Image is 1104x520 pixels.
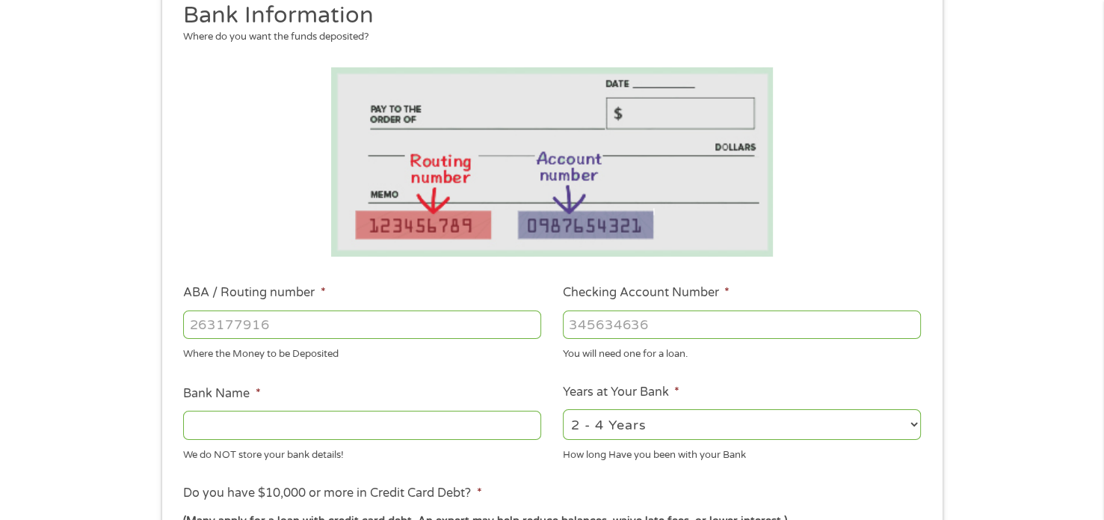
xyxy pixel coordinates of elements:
[183,342,541,362] div: Where the Money to be Deposited
[563,385,679,400] label: Years at Your Bank
[183,30,910,45] div: Where do you want the funds deposited?
[563,285,730,301] label: Checking Account Number
[183,386,260,402] label: Bank Name
[331,67,774,257] img: Routing number location
[183,285,325,301] label: ABA / Routing number
[563,342,921,362] div: You will need one for a loan.
[183,486,481,501] label: Do you have $10,000 or more in Credit Card Debt?
[563,311,921,339] input: 345634636
[563,442,921,462] div: How long Have you been with your Bank
[183,442,541,462] div: We do NOT store your bank details!
[183,1,910,31] h2: Bank Information
[183,311,541,339] input: 263177916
